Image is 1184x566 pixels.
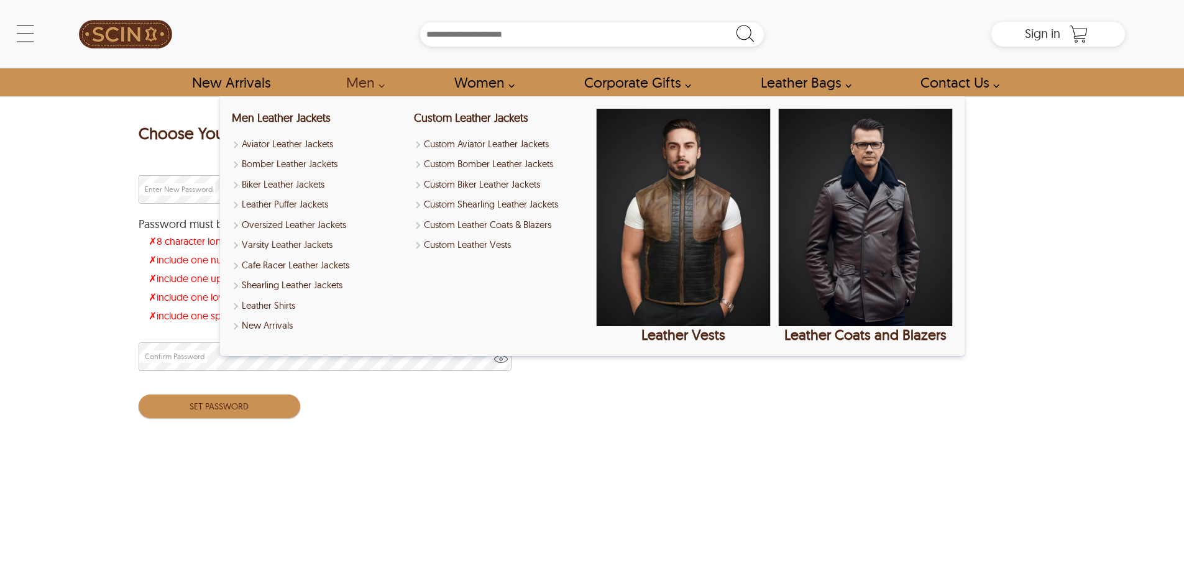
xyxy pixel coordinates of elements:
[414,178,588,192] a: Shop Custom Biker Leather Jackets
[596,326,770,344] div: Leather Vests
[232,299,406,313] a: Shop Leather Shirts
[232,198,406,212] a: Shop Leather Puffer Jackets
[596,109,770,344] a: Leather Vests
[232,137,406,152] a: Shop Men Aviator Leather Jackets
[178,68,284,96] a: Shop New Arrivals
[232,238,406,252] a: Shop Varsity Leather Jackets
[778,109,952,344] a: Leather Coats and Blazers
[145,288,510,306] span: ✗ include one lower case alphabet (a-z)
[414,238,588,252] a: Shop Custom Leather Vests
[232,157,406,171] a: Shop Men Bomber Leather Jackets
[1025,25,1060,41] span: Sign in
[139,395,300,418] button: SET PASSWORD
[570,68,698,96] a: Shop Leather Corporate Gifts
[414,218,588,232] a: Shop Custom Leather Coats & Blazers
[232,218,406,232] a: Shop Oversized Leather Jackets
[232,278,406,293] a: Shop Men Shearling Leather Jackets
[232,319,406,333] a: Shop New Arrivals
[414,137,588,152] a: Custom Aviator Leather Jackets
[139,343,511,370] input: Enter Your Confirm Password
[1067,25,1091,43] a: Shopping Cart
[1025,30,1060,40] a: Sign in
[596,109,770,326] img: Leather Vests
[414,157,588,171] a: Shop Custom Bomber Leather Jackets
[414,111,528,125] a: Custom Leather Jackets
[440,68,521,96] a: Shop Women Leather Jackets
[139,218,512,231] div: Password must be:
[232,111,331,125] a: Shop Men Leather Jackets
[906,68,1006,96] a: contact-us
[145,306,510,325] span: ✗ include one special character (#!@-$^+)
[414,198,588,212] a: Shop Custom Shearling Leather Jackets
[746,68,858,96] a: Shop Leather Bags
[232,178,406,192] a: Shop Men Biker Leather Jackets
[79,6,172,62] img: SCIN
[332,68,392,96] a: shop men's leather jackets
[145,250,510,269] span: ✗ include one numeric (0-9)
[139,124,339,145] h1: Choose Your New Password
[145,269,510,288] span: ✗ include one upper case alphabet (A-Z)
[59,6,192,62] a: SCIN
[778,326,952,344] div: Leather Coats and Blazers
[778,109,952,326] img: Leather Coats and Blazers
[232,258,406,273] a: Shop Men Cafe Racer Leather Jackets
[145,232,510,250] span: ✗ 8 character long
